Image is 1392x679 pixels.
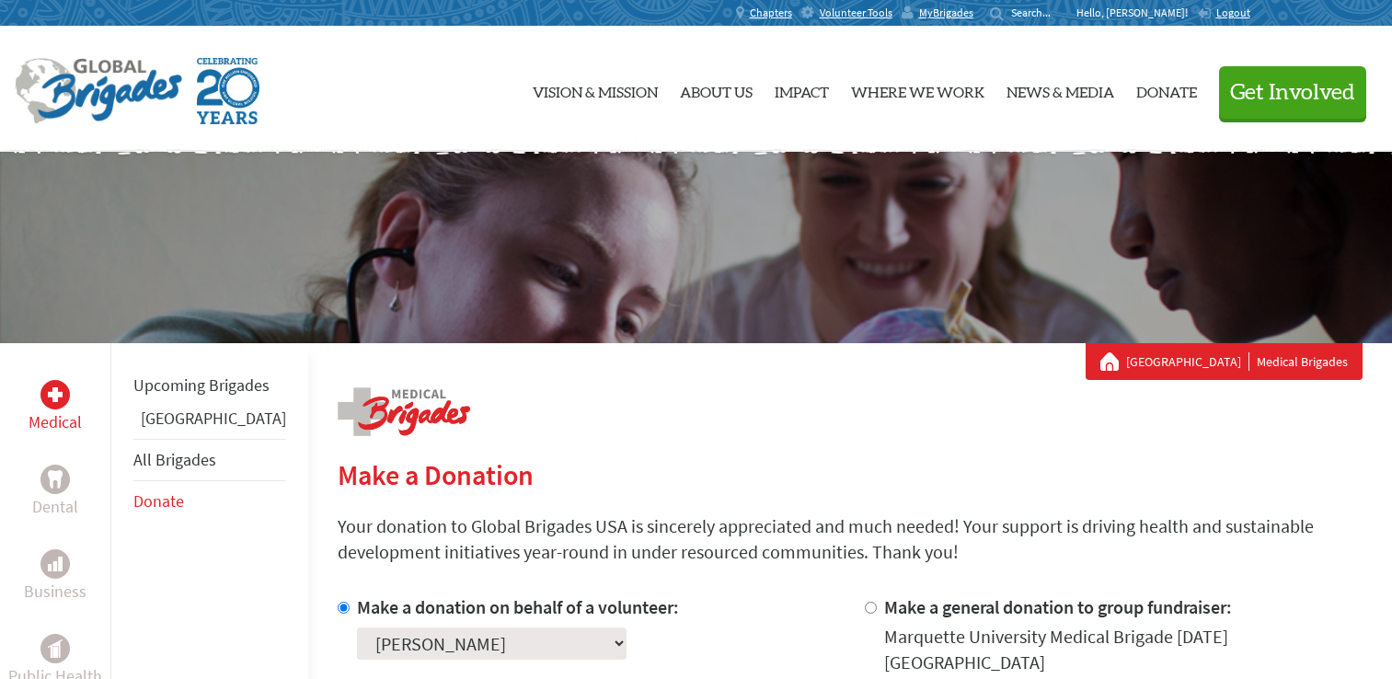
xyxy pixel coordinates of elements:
[338,513,1363,565] p: Your donation to Global Brigades USA is sincerely appreciated and much needed! Your support is dr...
[29,380,82,435] a: MedicalMedical
[24,579,86,604] p: Business
[40,465,70,494] div: Dental
[48,639,63,658] img: Public Health
[197,58,259,124] img: Global Brigades Celebrating 20 Years
[1126,352,1249,371] a: [GEOGRAPHIC_DATA]
[48,387,63,402] img: Medical
[1219,66,1366,119] button: Get Involved
[40,549,70,579] div: Business
[48,557,63,571] img: Business
[133,449,216,470] a: All Brigades
[775,41,829,137] a: Impact
[1007,41,1114,137] a: News & Media
[1136,41,1197,137] a: Donate
[357,595,679,618] label: Make a donation on behalf of a volunteer:
[884,595,1232,618] label: Make a general donation to group fundraiser:
[133,365,286,406] li: Upcoming Brigades
[32,465,78,520] a: DentalDental
[24,549,86,604] a: BusinessBusiness
[1230,82,1355,104] span: Get Involved
[884,624,1363,675] div: Marquette University Medical Brigade [DATE] [GEOGRAPHIC_DATA]
[133,481,286,522] li: Donate
[680,41,753,137] a: About Us
[29,409,82,435] p: Medical
[851,41,984,137] a: Where We Work
[338,458,1363,491] h2: Make a Donation
[141,408,286,429] a: [GEOGRAPHIC_DATA]
[40,634,70,663] div: Public Health
[32,494,78,520] p: Dental
[133,490,184,512] a: Donate
[533,41,658,137] a: Vision & Mission
[1011,6,1064,19] input: Search...
[133,439,286,481] li: All Brigades
[1216,6,1250,19] span: Logout
[820,6,892,20] span: Volunteer Tools
[15,58,182,124] img: Global Brigades Logo
[1197,6,1250,20] a: Logout
[1100,352,1348,371] div: Medical Brigades
[133,374,270,396] a: Upcoming Brigades
[133,406,286,439] li: Panama
[40,380,70,409] div: Medical
[338,387,470,436] img: logo-medical.png
[750,6,792,20] span: Chapters
[48,470,63,488] img: Dental
[1076,6,1197,20] p: Hello, [PERSON_NAME]!
[919,6,973,20] span: MyBrigades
